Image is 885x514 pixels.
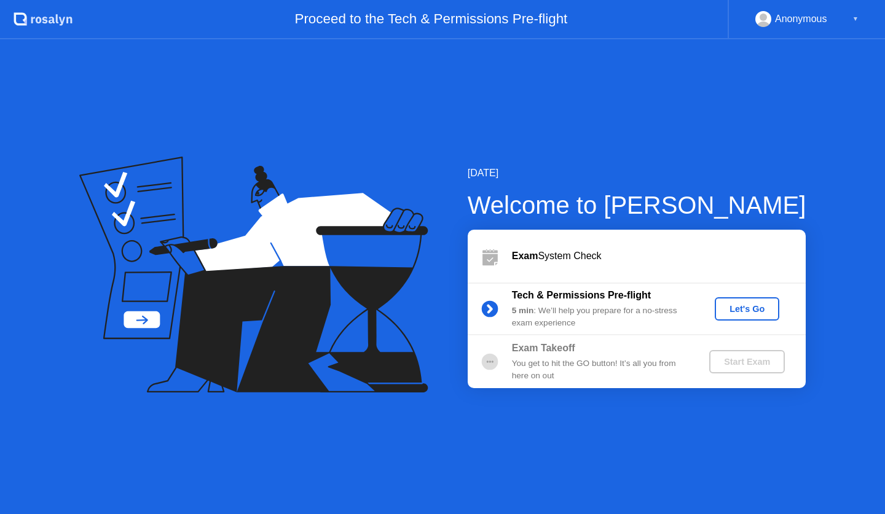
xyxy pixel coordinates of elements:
div: Start Exam [714,357,780,367]
div: [DATE] [468,166,806,181]
b: Exam [512,251,538,261]
button: Start Exam [709,350,785,373]
div: You get to hit the GO button! It’s all you from here on out [512,357,689,383]
div: Anonymous [775,11,827,27]
b: Tech & Permissions Pre-flight [512,290,651,300]
div: Let's Go [720,304,774,314]
button: Let's Go [715,297,779,321]
b: Exam Takeoff [512,343,575,353]
div: : We’ll help you prepare for a no-stress exam experience [512,305,689,330]
b: 5 min [512,306,534,315]
div: ▼ [852,11,859,27]
div: Welcome to [PERSON_NAME] [468,187,806,224]
div: System Check [512,249,806,263]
